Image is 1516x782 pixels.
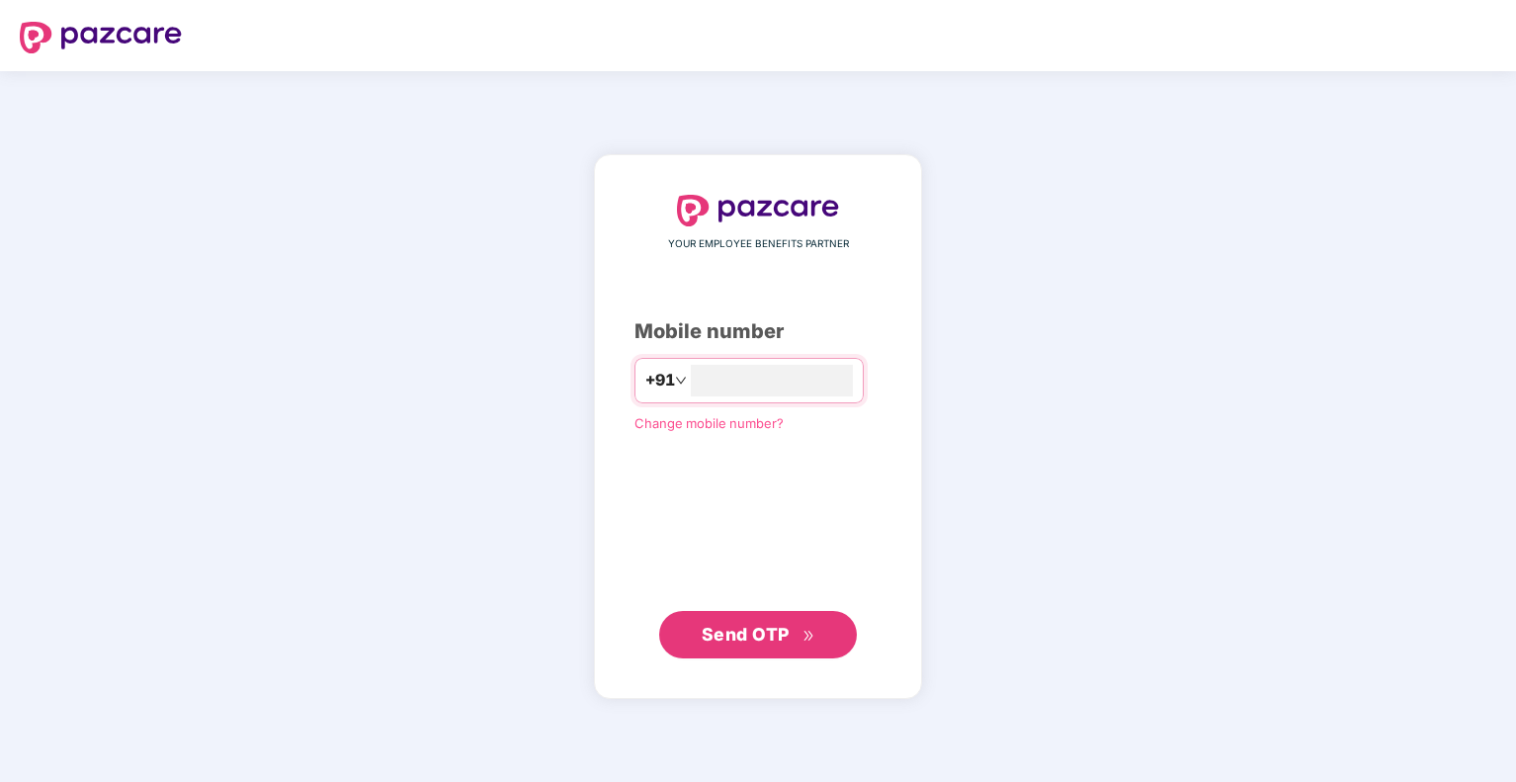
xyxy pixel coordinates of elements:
img: logo [677,195,839,226]
span: +91 [645,368,675,392]
div: Mobile number [634,316,882,347]
button: Send OTPdouble-right [659,611,857,658]
span: double-right [802,630,815,643]
span: YOUR EMPLOYEE BENEFITS PARTNER [668,236,849,252]
img: logo [20,22,182,53]
span: Send OTP [702,624,790,645]
span: down [675,375,687,387]
a: Change mobile number? [634,415,784,431]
